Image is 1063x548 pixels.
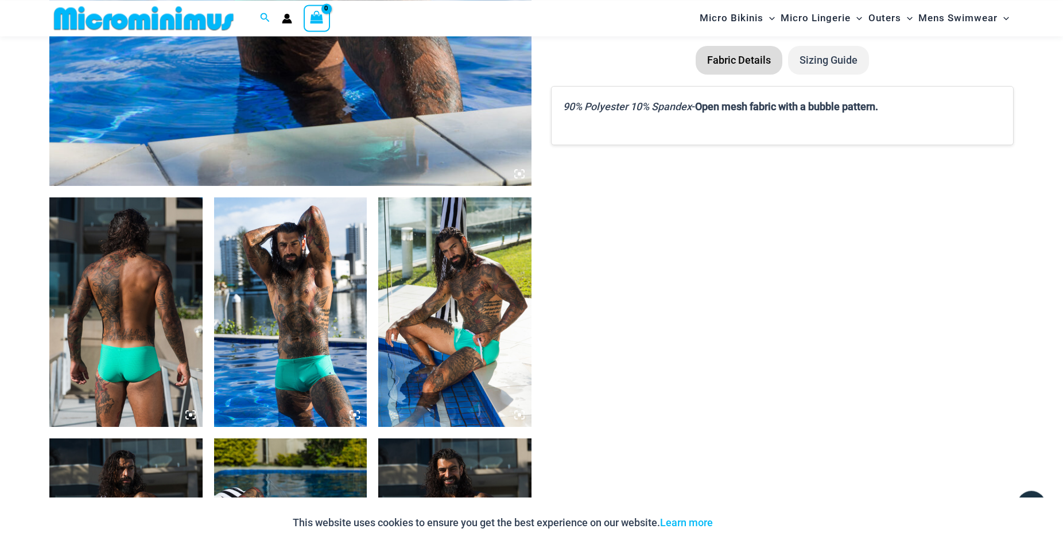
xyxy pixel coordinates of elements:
[49,197,203,427] img: Bondi Spots Green 007 Trunk
[788,46,869,75] li: Sizing Guide
[260,11,270,25] a: Search icon link
[695,100,878,112] b: Open mesh fabric with a bubble pattern.
[660,516,713,528] a: Learn more
[293,514,713,531] p: This website uses cookies to ensure you get the best experience on our website.
[868,3,901,33] span: Outers
[778,3,865,33] a: Micro LingerieMenu ToggleMenu Toggle
[721,509,770,537] button: Accept
[214,197,367,427] img: Bondi Spots Green 007 Trunk
[700,3,763,33] span: Micro Bikinis
[49,5,238,31] img: MM SHOP LOGO FLAT
[998,3,1009,33] span: Menu Toggle
[282,13,292,24] a: Account icon link
[915,3,1012,33] a: Mens SwimwearMenu ToggleMenu Toggle
[696,46,782,75] li: Fabric Details
[695,2,1014,34] nav: Site Navigation
[901,3,913,33] span: Menu Toggle
[563,98,1002,115] p: -
[378,197,531,427] img: Bondi Spots Green 007 Trunk
[304,5,330,31] a: View Shopping Cart, empty
[781,3,851,33] span: Micro Lingerie
[851,3,862,33] span: Menu Toggle
[697,3,778,33] a: Micro BikinisMenu ToggleMenu Toggle
[563,100,692,112] i: 90% Polyester 10% Spandex
[763,3,775,33] span: Menu Toggle
[918,3,998,33] span: Mens Swimwear
[866,3,915,33] a: OutersMenu ToggleMenu Toggle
